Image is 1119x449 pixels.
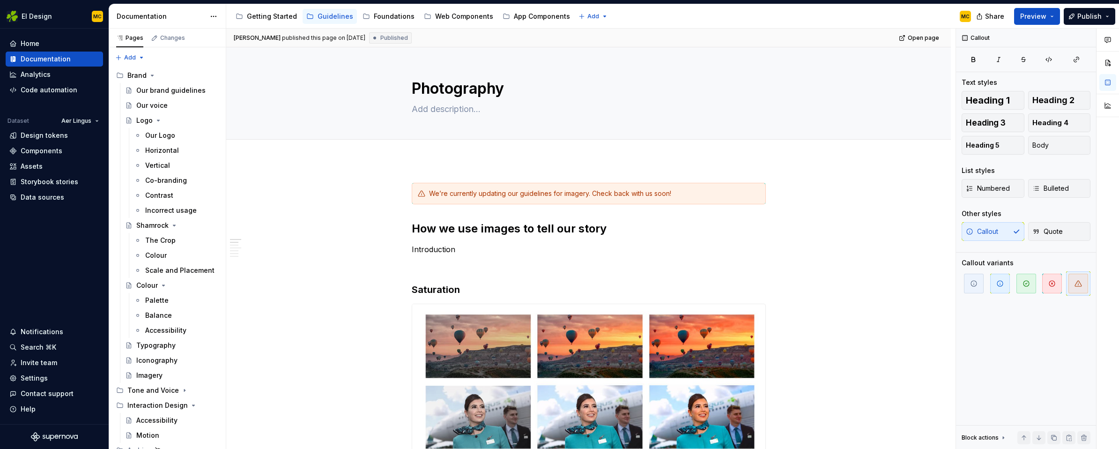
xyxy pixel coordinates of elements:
div: Accessibility [145,326,186,335]
a: Shamrock [121,218,222,233]
div: Storybook stories [21,177,78,187]
button: Body [1028,136,1091,155]
button: Preview [1014,8,1060,25]
div: Data sources [21,193,64,202]
span: Quote [1032,227,1063,236]
h3: Saturation [412,283,766,296]
div: Imagery [136,371,163,380]
a: Imagery [121,368,222,383]
button: Heading 3 [962,113,1024,132]
a: The Crop [130,233,222,248]
a: Colour [130,248,222,263]
div: Design tokens [21,131,68,140]
div: Tone and Voice [127,386,179,395]
div: Tone and Voice [112,383,222,398]
a: Analytics [6,67,103,82]
p: Introduction [412,244,766,255]
div: Our brand guidelines [136,86,206,95]
button: Help [6,402,103,417]
span: Heading 3 [966,118,1006,127]
a: Vertical [130,158,222,173]
a: Data sources [6,190,103,205]
div: Contact support [21,389,74,398]
span: Add [587,13,599,20]
button: Heading 1 [962,91,1024,110]
a: Foundations [359,9,418,24]
a: Accessibility [121,413,222,428]
a: Storybook stories [6,174,103,189]
div: Code automation [21,85,77,95]
div: Accessibility [136,416,178,425]
div: Home [21,39,39,48]
button: Notifications [6,324,103,339]
div: Balance [145,311,172,320]
div: Help [21,404,36,414]
div: Brand [127,71,147,80]
div: Analytics [21,70,51,79]
div: EI Design [22,12,52,21]
div: MC [961,13,970,20]
button: Aer Lingus [57,114,103,127]
a: Palette [130,293,222,308]
span: Add [124,54,136,61]
span: Numbered [966,184,1010,193]
a: Scale and Placement [130,263,222,278]
div: Typography [136,341,176,350]
div: Vertical [145,161,170,170]
span: Share [985,12,1004,21]
span: Heading 4 [1032,118,1068,127]
button: Share [971,8,1010,25]
div: Iconography [136,356,178,365]
h2: How we use images to tell our story [412,221,766,236]
div: Shamrock [136,221,169,230]
a: Getting Started [232,9,301,24]
div: Text styles [962,78,997,87]
span: [PERSON_NAME] [234,34,281,42]
div: Colour [136,281,158,290]
a: Motion [121,428,222,443]
div: MC [93,13,102,20]
span: Heading 1 [966,96,1010,105]
button: EI DesignMC [2,6,107,26]
a: Guidelines [303,9,357,24]
a: Settings [6,371,103,386]
a: Code automation [6,82,103,97]
textarea: Photography [410,77,764,100]
div: We’re currently updating our guidelines for imagery. Check back with us soon! [429,189,760,198]
div: The Crop [145,236,176,245]
a: Web Components [420,9,497,24]
button: Heading 2 [1028,91,1091,110]
div: Horizontal [145,146,179,155]
span: Published [380,34,408,42]
a: Invite team [6,355,103,370]
span: Publish [1077,12,1102,21]
button: Add [112,51,148,64]
a: Accessibility [130,323,222,338]
a: Documentation [6,52,103,67]
div: Web Components [435,12,493,21]
div: Page tree [232,7,574,26]
div: Callout variants [962,258,1014,268]
div: Scale and Placement [145,266,215,275]
span: Heading 5 [966,141,1000,150]
img: 56b5df98-d96d-4d7e-807c-0afdf3bdaefa.png [7,11,18,22]
button: Contact support [6,386,103,401]
a: Supernova Logo [31,432,78,442]
a: Logo [121,113,222,128]
div: Documentation [117,12,205,21]
div: Documentation [21,54,71,64]
button: Heading 5 [962,136,1024,155]
a: Home [6,36,103,51]
a: Assets [6,159,103,174]
a: Our Logo [130,128,222,143]
div: Dataset [7,117,29,125]
div: Other styles [962,209,1001,218]
div: Incorrect usage [145,206,197,215]
span: Heading 2 [1032,96,1075,105]
div: published this page on [DATE] [282,34,365,42]
span: Body [1032,141,1049,150]
a: Open page [896,31,943,45]
a: Components [6,143,103,158]
a: Balance [130,308,222,323]
a: Co-branding [130,173,222,188]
